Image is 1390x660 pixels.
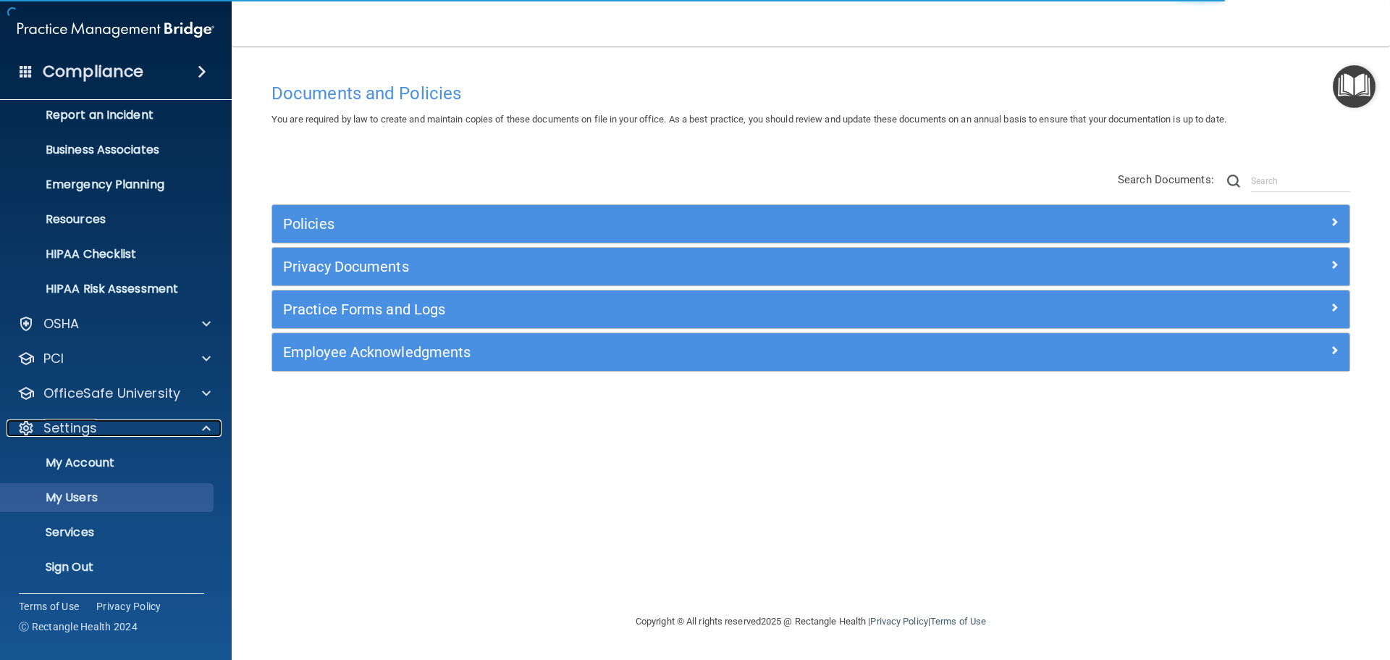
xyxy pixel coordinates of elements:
[9,490,207,505] p: My Users
[9,282,207,296] p: HIPAA Risk Assessment
[9,525,207,540] p: Services
[9,247,207,262] p: HIPAA Checklist
[1118,173,1214,186] span: Search Documents:
[283,216,1069,232] h5: Policies
[43,62,143,82] h4: Compliance
[1140,557,1373,615] iframe: Drift Widget Chat Controller
[283,344,1069,360] h5: Employee Acknowledgments
[9,143,207,157] p: Business Associates
[870,616,927,627] a: Privacy Policy
[19,599,79,614] a: Terms of Use
[1333,65,1376,108] button: Open Resource Center
[271,114,1226,125] span: You are required by law to create and maintain copies of these documents on file in your office. ...
[930,616,986,627] a: Terms of Use
[1227,175,1240,188] img: ic-search.3b580494.png
[1251,170,1350,192] input: Search
[17,350,211,367] a: PCI
[17,15,214,44] img: PMB logo
[283,301,1069,317] h5: Practice Forms and Logs
[43,315,80,333] p: OSHA
[17,315,211,333] a: OSHA
[9,108,207,122] p: Report an Incident
[283,212,1339,235] a: Policies
[9,212,207,227] p: Resources
[43,419,97,437] p: Settings
[283,255,1339,278] a: Privacy Documents
[96,599,161,614] a: Privacy Policy
[43,385,180,402] p: OfficeSafe University
[19,619,138,634] span: Ⓒ Rectangle Health 2024
[547,598,1075,645] div: Copyright © All rights reserved 2025 @ Rectangle Health | |
[271,84,1350,103] h4: Documents and Policies
[9,177,207,192] p: Emergency Planning
[283,298,1339,321] a: Practice Forms and Logs
[43,350,64,367] p: PCI
[9,456,207,470] p: My Account
[283,341,1339,364] a: Employee Acknowledgments
[283,259,1069,275] h5: Privacy Documents
[17,385,211,402] a: OfficeSafe University
[17,419,211,437] a: Settings
[9,560,207,575] p: Sign Out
